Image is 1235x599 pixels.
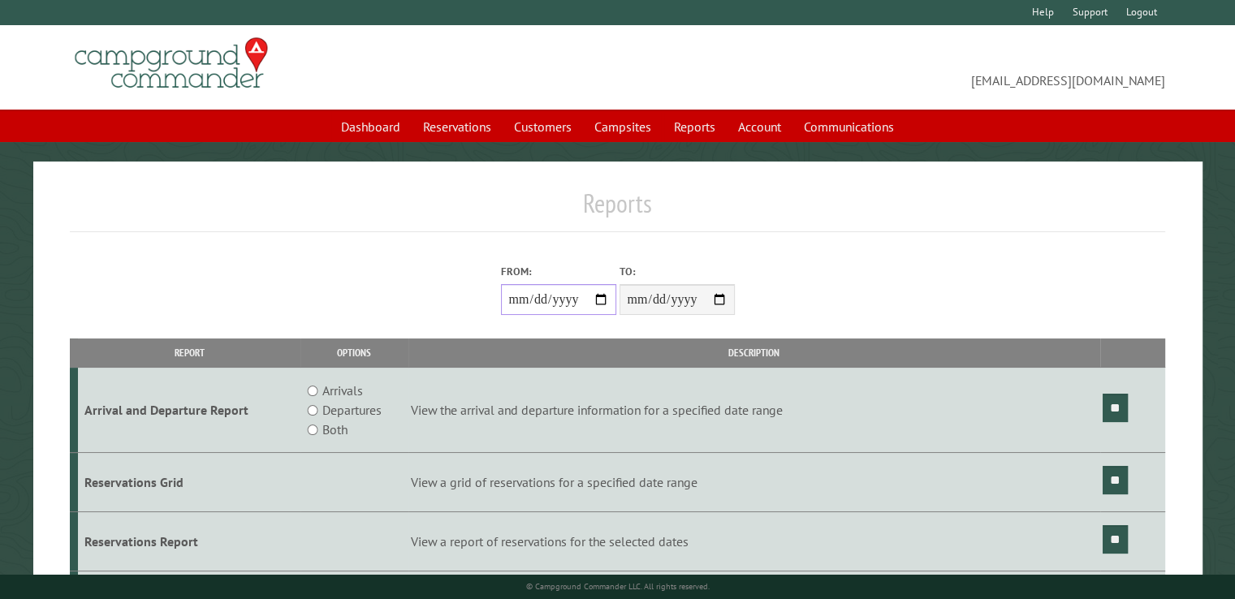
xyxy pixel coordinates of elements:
[504,111,581,142] a: Customers
[322,400,382,420] label: Departures
[331,111,410,142] a: Dashboard
[501,264,616,279] label: From:
[728,111,791,142] a: Account
[664,111,725,142] a: Reports
[408,368,1100,453] td: View the arrival and departure information for a specified date range
[300,338,408,367] th: Options
[620,264,735,279] label: To:
[78,453,300,512] td: Reservations Grid
[78,368,300,453] td: Arrival and Departure Report
[585,111,661,142] a: Campsites
[408,511,1100,571] td: View a report of reservations for the selected dates
[526,581,710,592] small: © Campground Commander LLC. All rights reserved.
[408,338,1100,367] th: Description
[78,338,300,367] th: Report
[70,187,1165,232] h1: Reports
[70,32,273,95] img: Campground Commander
[794,111,904,142] a: Communications
[322,381,363,400] label: Arrivals
[322,420,348,439] label: Both
[413,111,501,142] a: Reservations
[408,453,1100,512] td: View a grid of reservations for a specified date range
[78,511,300,571] td: Reservations Report
[618,45,1165,90] span: [EMAIL_ADDRESS][DOMAIN_NAME]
